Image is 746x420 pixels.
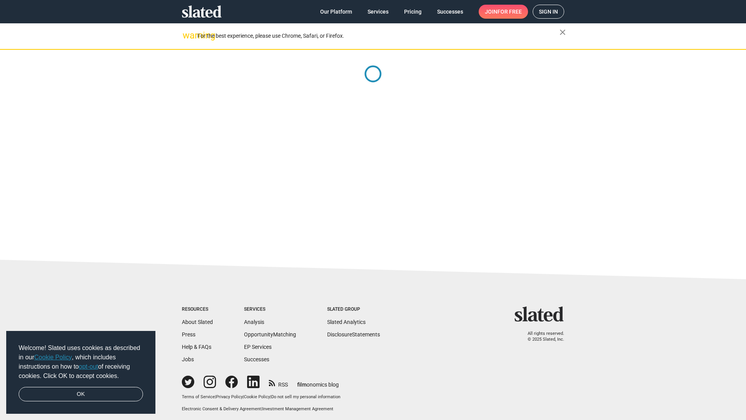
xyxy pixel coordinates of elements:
[19,343,143,381] span: Welcome! Slated uses cookies as described in our , which includes instructions on how to of recei...
[182,356,194,362] a: Jobs
[485,5,522,19] span: Join
[314,5,358,19] a: Our Platform
[215,394,216,399] span: |
[19,387,143,402] a: dismiss cookie message
[244,394,270,399] a: Cookie Policy
[244,319,264,325] a: Analysis
[269,376,288,388] a: RSS
[271,394,340,400] button: Do not sell my personal information
[243,394,244,399] span: |
[437,5,463,19] span: Successes
[361,5,395,19] a: Services
[244,344,272,350] a: EP Services
[297,381,307,388] span: film
[398,5,428,19] a: Pricing
[182,394,215,399] a: Terms of Service
[270,394,271,399] span: |
[297,375,339,388] a: filmonomics blog
[244,356,269,362] a: Successes
[182,319,213,325] a: About Slated
[404,5,422,19] span: Pricing
[261,406,262,411] span: |
[244,331,296,338] a: OpportunityMatching
[79,363,98,370] a: opt-out
[327,331,380,338] a: DisclosureStatements
[533,5,564,19] a: Sign in
[539,5,558,18] span: Sign in
[431,5,469,19] a: Successes
[262,406,333,411] a: Investment Management Agreement
[183,31,192,40] mat-icon: warning
[327,319,366,325] a: Slated Analytics
[182,331,195,338] a: Press
[182,306,213,313] div: Resources
[479,5,528,19] a: Joinfor free
[244,306,296,313] div: Services
[368,5,389,19] span: Services
[327,306,380,313] div: Slated Group
[182,344,211,350] a: Help & FAQs
[34,354,72,360] a: Cookie Policy
[497,5,522,19] span: for free
[320,5,352,19] span: Our Platform
[216,394,243,399] a: Privacy Policy
[197,31,559,41] div: For the best experience, please use Chrome, Safari, or Firefox.
[182,406,261,411] a: Electronic Consent & Delivery Agreement
[558,28,567,37] mat-icon: close
[6,331,155,414] div: cookieconsent
[519,331,564,342] p: All rights reserved. © 2025 Slated, Inc.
